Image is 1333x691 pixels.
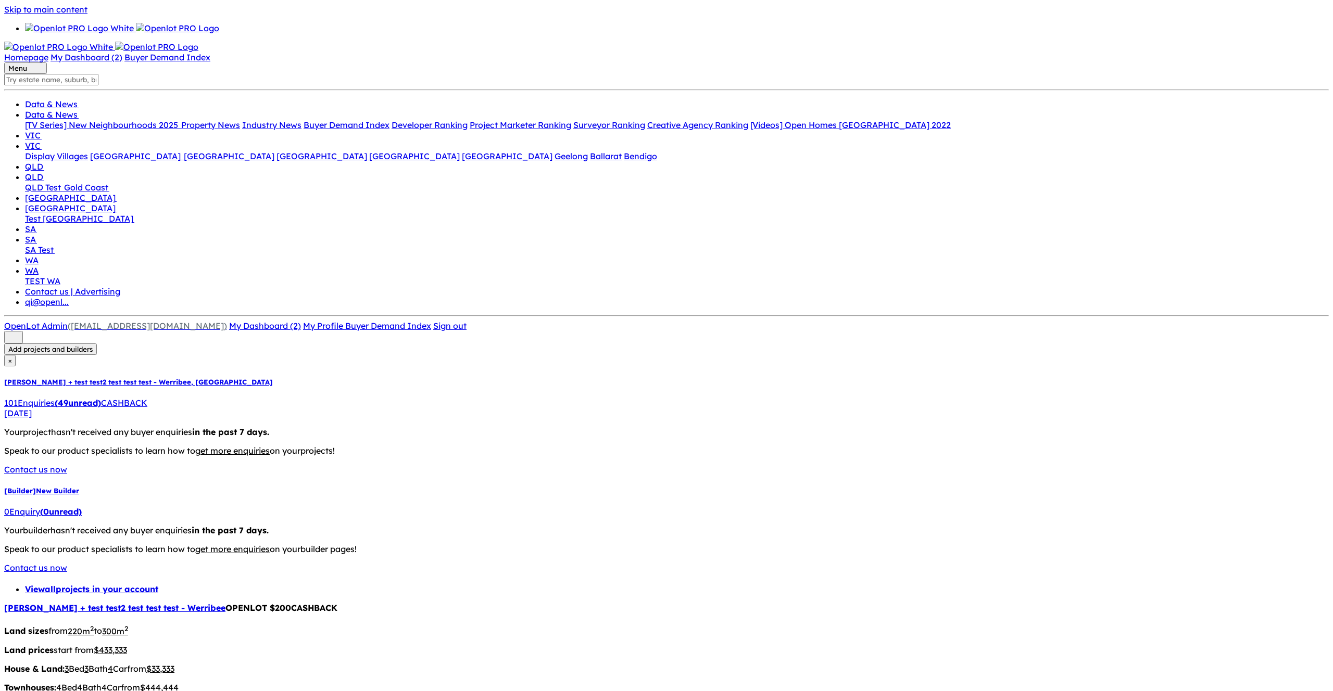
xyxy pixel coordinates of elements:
h5: [Builder] New Builder [4,487,1329,495]
a: Buyer Demand Index [124,52,210,62]
a: TEST WA [25,276,60,286]
sup: 2 [90,624,94,632]
div: 101 Enquir ies [4,398,1329,408]
b: in the past 7 days. [192,427,269,437]
span: 0 [43,506,49,517]
button: Add projects and builders [4,343,97,355]
b: Land sizes [4,626,48,636]
a: Display Villages [25,151,88,161]
span: [DATE] [4,408,32,418]
u: get more enquiries [195,544,270,554]
img: Openlot PRO Logo [136,23,219,33]
a: Surveyor Ranking [573,120,645,130]
span: CASHBACK [101,398,147,408]
a: qi@openl... [25,297,69,307]
span: My Profile [303,321,343,331]
b: in the past 7 days. [192,525,269,535]
u: 3 [84,663,89,674]
a: Gold Coast [64,182,109,193]
a: My Profile [303,321,345,331]
u: 220 m [68,626,94,636]
a: Data & News [25,109,79,120]
a: Creative Agency Ranking [647,120,748,130]
nav: breadcrumb [4,584,1329,594]
a: OpenLot Admin([EMAIL_ADDRESS][DOMAIN_NAME]) [4,321,227,331]
a: [GEOGRAPHIC_DATA] [25,193,117,203]
a: Sign out [433,321,467,331]
a: [GEOGRAPHIC_DATA] [GEOGRAPHIC_DATA] [276,151,460,161]
span: OPENLOT $ 200 CASHBACK [225,603,337,613]
a: [GEOGRAPHIC_DATA] [184,151,274,161]
div: 0 Enquir y [4,506,1329,517]
u: $ 33,333 [146,663,174,674]
a: SA Test [25,245,55,255]
strong: ( unread) [55,398,101,408]
a: SA [25,234,37,245]
p: Speak to our product specialists to learn how to on your builder pages ! [4,544,1329,554]
span: ([EMAIL_ADDRESS][DOMAIN_NAME]) [68,321,227,331]
a: VIC [25,130,42,140]
a: My Dashboard (2) [229,321,301,331]
a: [GEOGRAPHIC_DATA] [462,151,552,161]
a: Test [GEOGRAPHIC_DATA] [25,213,134,224]
img: sort.svg [8,332,19,340]
img: Openlot PRO Logo White [25,23,134,33]
a: Contact us now [4,562,67,573]
a: Viewallprojects in your account [25,584,158,594]
a: Buyer Demand Index [345,321,431,331]
a: QLD [25,161,44,172]
a: WA [25,255,39,265]
a: Project Marketer Ranking [470,120,571,130]
a: [Videos] Open Homes [GEOGRAPHIC_DATA] 2022 [750,120,951,130]
a: Homepage [4,52,48,62]
u: get more enquiries [195,445,270,456]
button: Toggle navigation [4,62,47,74]
a: WA [25,265,39,276]
a: Buyer Demand Index [304,120,389,130]
button: Close [4,355,16,366]
a: [GEOGRAPHIC_DATA] [25,203,117,213]
p: Speak to our product specialists to learn how to on your projects ! [4,445,1329,456]
a: VIC [25,140,42,151]
p: from [4,624,1329,636]
a: [PERSON_NAME] + test test2 test test test - Werribee, [GEOGRAPHIC_DATA]101Enquiries(49unread)CASH... [4,378,1329,418]
a: Developer Ranking [392,120,468,130]
a: My Dashboard (2) [51,52,122,62]
p: Bed Bath Car from [4,663,1329,674]
a: Contact us now [4,464,67,475]
span: Menu [8,64,27,72]
b: Land prices [4,645,54,655]
a: Geelong [555,151,588,161]
a: Data & News [25,99,79,109]
img: Openlot PRO Logo [115,42,198,52]
a: Property News [181,120,240,130]
a: Ballarat [590,151,622,161]
strong: ( unread) [40,506,82,517]
b: House & Land: [4,663,65,674]
a: Bendigo [624,151,657,161]
p: Your builder hasn't received any buyer enquiries [4,525,1329,535]
span: to [94,626,128,636]
input: Try estate name, suburb, builder or developer [4,74,98,85]
a: QLD [25,172,44,182]
img: Openlot PRO Logo White [4,42,113,52]
sup: 2 [124,624,128,632]
span: × [8,356,11,365]
span: 49 [58,398,68,408]
a: SA [25,224,37,234]
a: [PERSON_NAME] + test test2 test test test - Werribee [4,603,225,613]
a: QLD Test [25,182,64,193]
u: 300 m [102,626,128,636]
u: 3 [65,663,69,674]
a: [Builder]New Builder0Enquiry(0unread) [4,487,1329,517]
a: [GEOGRAPHIC_DATA] [90,151,184,161]
u: $ 433,333 [94,645,127,655]
a: Skip to main content [4,4,87,15]
a: Industry News [242,120,301,130]
u: 4 [108,663,113,674]
p: Your project hasn't received any buyer enquiries [4,427,1329,437]
p: start from [4,645,1329,655]
a: [TV Series] New Neighbourhoods 2025 [25,120,181,130]
h5: [PERSON_NAME] + test test2 test test test - Werribee , [GEOGRAPHIC_DATA] [4,378,1329,386]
